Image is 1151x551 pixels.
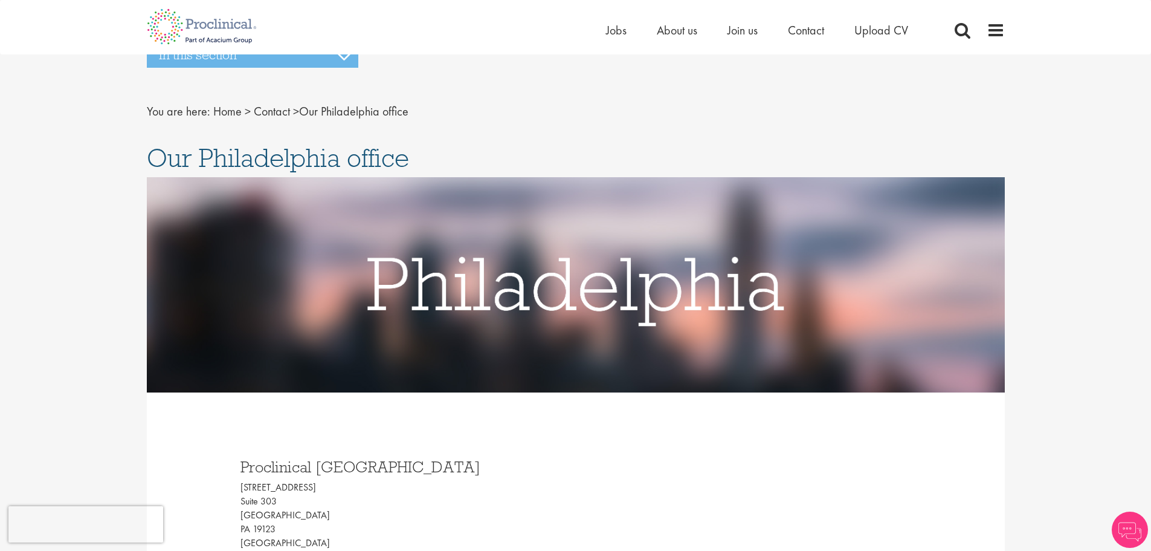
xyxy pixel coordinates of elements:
h3: In this section [147,42,358,68]
h3: Proclinical [GEOGRAPHIC_DATA] [240,459,567,475]
a: breadcrumb link to Home [213,103,242,119]
a: About us [657,22,697,38]
a: Join us [727,22,758,38]
span: > [245,103,251,119]
span: > [293,103,299,119]
span: Our Philadelphia office [147,142,409,174]
a: Contact [788,22,824,38]
p: [STREET_ADDRESS] Suite 303 [GEOGRAPHIC_DATA] PA 19123 [GEOGRAPHIC_DATA] [240,481,567,550]
img: Chatbot [1112,512,1148,548]
a: Upload CV [854,22,908,38]
span: Our Philadelphia office [213,103,408,119]
span: You are here: [147,103,210,119]
a: Jobs [606,22,627,38]
iframe: reCAPTCHA [8,506,163,543]
a: breadcrumb link to Contact [254,103,290,119]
